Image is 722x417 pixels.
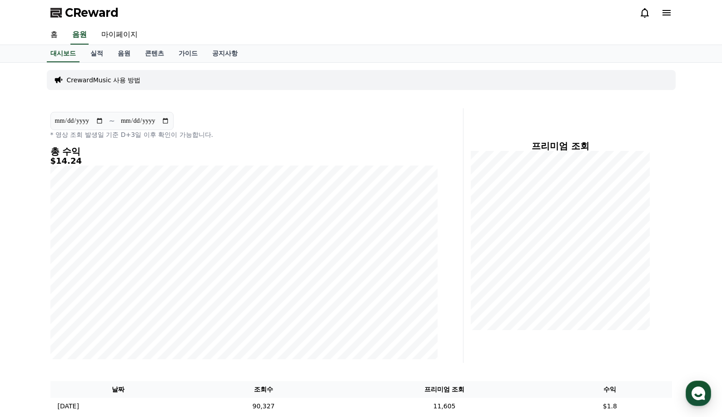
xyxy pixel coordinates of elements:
[58,402,79,411] p: [DATE]
[47,45,80,62] a: 대시보드
[186,398,341,415] td: 90,327
[70,25,89,45] a: 음원
[548,398,672,415] td: $1.8
[341,381,548,398] th: 프리미엄 조회
[110,45,138,62] a: 음원
[548,381,672,398] th: 수익
[65,5,119,20] span: CReward
[50,130,438,139] p: * 영상 조회 발생일 기준 D+3일 이후 확인이 가능합니다.
[138,45,171,62] a: 콘텐츠
[43,25,65,45] a: 홈
[50,5,119,20] a: CReward
[109,116,115,126] p: ~
[67,75,141,85] a: CrewardMusic 사용 방법
[471,141,650,151] h4: 프리미엄 조회
[186,381,341,398] th: 조회수
[205,45,245,62] a: 공지사항
[50,146,438,156] h4: 총 수익
[83,45,110,62] a: 실적
[171,45,205,62] a: 가이드
[50,156,438,166] h5: $14.24
[341,398,548,415] td: 11,605
[50,381,187,398] th: 날짜
[94,25,145,45] a: 마이페이지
